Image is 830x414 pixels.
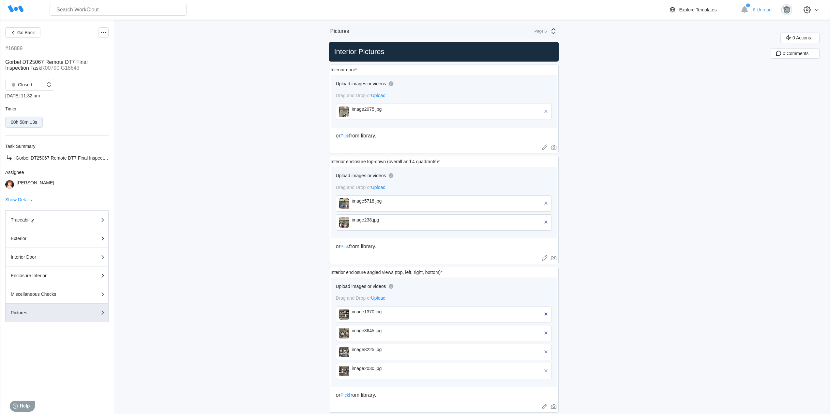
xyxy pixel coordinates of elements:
div: Page 6 [531,29,547,34]
div: Task Summary [5,144,109,149]
div: [DATE] 11:32 am [5,93,109,98]
span: Gorbel DT25067 Remote DT7 Final Inspection Task [16,155,120,161]
button: Miscellaneous Checks [5,285,109,304]
button: 0 Actions [780,33,820,43]
button: Interior Door [5,248,109,266]
button: Exterior [5,229,109,248]
button: Show Details [5,197,32,202]
div: Exterior [11,236,76,241]
img: image2075.jpg [339,107,349,117]
span: Gorbel DT25067 Remote DT7 Final Inspection Task [5,59,88,71]
span: Drag and Drop or [336,93,386,98]
button: Pictures [5,304,109,322]
span: Drag and Drop or [336,185,386,190]
span: 6 Unread [753,7,772,12]
button: Enclosure Interior [5,266,109,285]
div: #16889 [5,46,23,51]
div: or from library. [336,244,552,250]
span: Upload [371,185,385,190]
span: 0 Comments [783,51,808,56]
div: 00h 58m 13s [11,120,37,125]
div: or from library. [336,133,552,139]
span: Pick [340,133,349,138]
div: Interior enclosure top-down (overall and 4 quadrants) [331,159,440,164]
h2: Interior Pictures [332,47,556,56]
div: Interior door [331,67,357,72]
div: Closed [9,80,32,89]
div: image2075.jpg [352,107,427,112]
div: Pictures [330,28,349,34]
span: Go Back [17,30,35,35]
div: image3645.jpg [352,328,427,333]
a: Explore Templates [669,6,737,14]
span: Upload [371,93,385,98]
div: image5718.jpg [352,198,427,204]
div: or from library. [336,392,552,398]
img: user-2.png [5,180,14,189]
button: Traceability [5,210,109,229]
div: Pictures [11,310,76,315]
img: image8225.jpg [339,347,349,357]
div: Enclosure Interior [11,273,76,278]
img: image3645.jpg [339,328,349,338]
div: image2030.jpg [352,366,427,371]
div: image238.jpg [352,217,427,222]
img: image2030.jpg [339,366,349,376]
button: Go Back [5,27,40,38]
div: image8225.jpg [352,347,427,352]
img: image1370.jpg [339,309,349,320]
mark: R00790 [41,65,59,71]
div: Upload images or videos [336,173,386,178]
input: Search WorkClout [50,4,187,16]
mark: G18643 [61,65,80,71]
img: image5718.jpg [339,198,349,209]
div: [PERSON_NAME] [17,180,54,189]
div: Interior enclosure angled views (top, left, right, bottom) [331,270,443,275]
div: Assignee [5,170,109,175]
span: Pick [340,393,349,398]
div: Upload images or videos [336,284,386,289]
span: Pick [340,244,349,249]
span: 0 Actions [792,36,811,40]
div: image1370.jpg [352,309,427,314]
div: Traceability [11,218,76,222]
div: Miscellaneous Checks [11,292,76,296]
div: Interior Door [11,255,76,259]
span: Drag and Drop or [336,295,386,301]
button: 0 Comments [771,48,820,59]
img: image238.jpg [339,217,349,228]
div: Explore Templates [679,7,717,12]
a: Gorbel DT25067 Remote DT7 Final Inspection Task [5,154,109,162]
div: Upload images or videos [336,81,386,86]
div: Timer [5,106,109,111]
span: Upload [371,295,385,301]
img: gorilla.png [781,4,792,15]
